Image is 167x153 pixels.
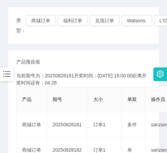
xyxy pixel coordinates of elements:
[127,122,137,127] span: 多件
[16,58,40,66] span: 产品预设值
[93,122,106,127] span: 订单1
[53,97,62,102] span: 期号
[156,70,164,78] i: 图标: setting
[127,147,132,153] span: 单
[16,15,26,35] span: 类型：
[90,15,119,26] button: 兑现订单
[122,15,152,26] button: Watsons.
[93,97,103,102] span: 大小
[17,112,47,137] td: 商城订单
[22,97,32,102] span: 产品
[2,70,11,78] i: 图标: bars
[127,97,137,102] span: 单双
[26,15,56,26] button: 商城订单
[151,97,165,102] span: 操作员
[16,72,151,86] div: 当前期号为：20250828181开奖时间：[DATE] 16:00:00距离开奖时间还有：04:28
[58,15,88,26] button: 福利订单
[47,112,88,137] td: 20250828181
[93,147,106,153] span: 订单1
